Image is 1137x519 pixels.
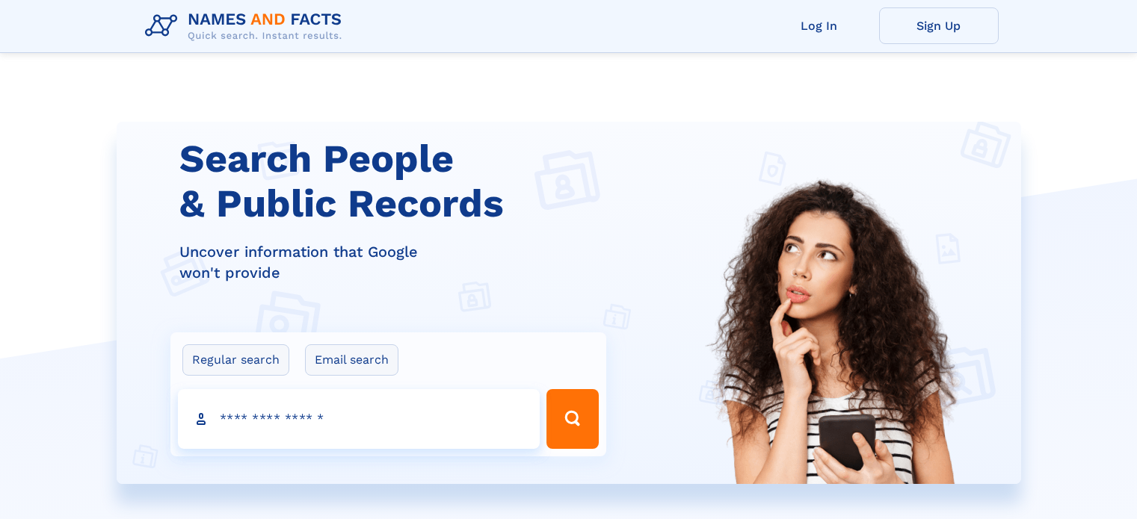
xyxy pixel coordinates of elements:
input: search input [178,389,540,449]
img: Logo Names and Facts [139,6,354,46]
a: Log In [759,7,879,44]
h1: Search People & Public Records [179,137,616,226]
div: Uncover information that Google won't provide [179,241,616,283]
label: Regular search [182,344,289,376]
a: Sign Up [879,7,999,44]
button: Search Button [546,389,599,449]
label: Email search [305,344,398,376]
